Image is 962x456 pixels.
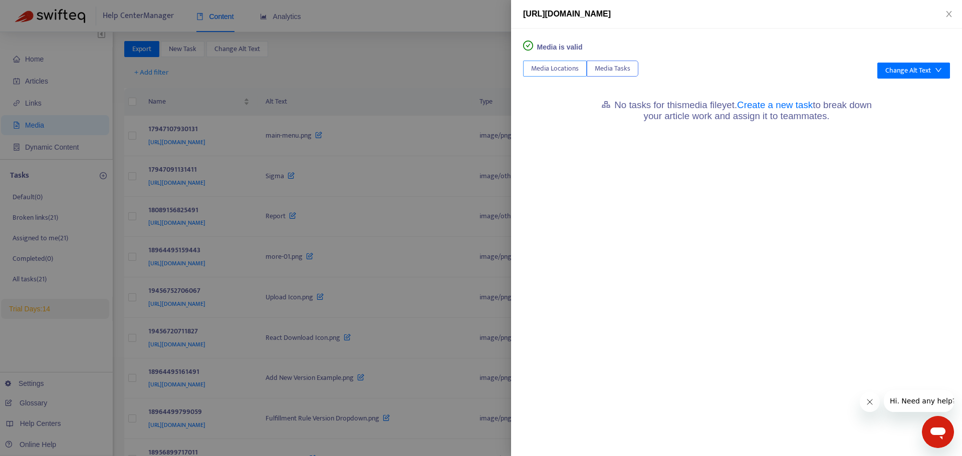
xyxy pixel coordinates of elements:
[877,63,950,79] button: Change Alt Text
[884,390,954,412] iframe: Message from company
[595,63,630,74] span: Media Tasks
[860,392,880,412] iframe: Close message
[935,67,942,74] span: down
[922,416,954,448] iframe: Button to launch messaging window
[885,65,931,76] div: Change Alt Text
[6,7,72,15] span: Hi. Need any help?
[737,100,813,110] a: Create a new task
[531,63,579,74] span: Media Locations
[587,61,638,77] button: Media Tasks
[523,41,533,51] span: check-circle
[523,61,587,77] button: Media Locations
[942,10,956,19] button: Close
[599,100,874,122] h5: No tasks for this media file yet. to break down your article work and assign it to teammates.
[601,100,611,109] span: gold
[945,10,953,18] span: close
[523,10,611,18] span: [URL][DOMAIN_NAME]
[537,43,583,51] span: Media is valid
